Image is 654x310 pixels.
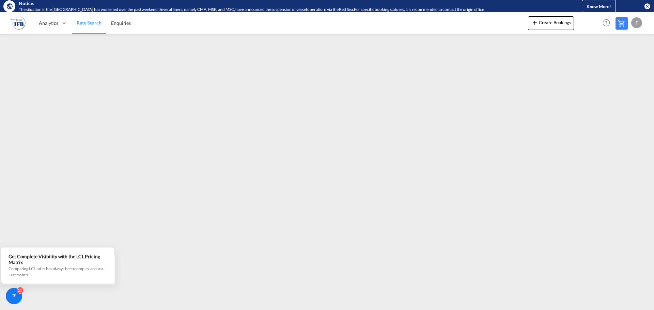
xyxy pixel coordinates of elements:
span: Enquiries [111,20,131,26]
div: F [631,17,642,28]
span: Know More! [587,4,611,9]
div: The situation in the Red Sea has worsened over the past weekend. Several liners, namely CMA, MSK,... [19,7,554,13]
button: icon-close-circle [644,3,651,10]
span: Rate Search [77,20,102,26]
md-icon: icon-plus 400-fg [531,18,539,27]
md-icon: icon-earth [6,3,13,10]
a: Rate Search [72,12,106,34]
div: Help [601,17,616,29]
a: Enquiries [106,12,136,34]
span: Help [601,17,612,29]
img: b628ab10256c11eeb52753acbc15d091.png [10,15,26,31]
div: Analytics [34,12,72,34]
span: Analytics [39,20,58,27]
button: icon-plus 400-fgCreate Bookings [528,16,574,30]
